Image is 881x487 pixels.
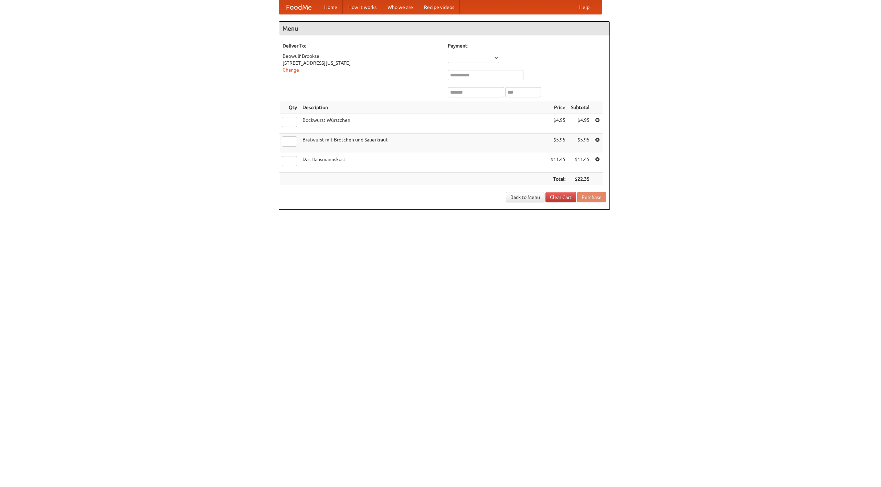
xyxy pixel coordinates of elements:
[577,192,606,202] button: Purchase
[568,101,592,114] th: Subtotal
[300,134,548,153] td: Bratwurst mit Brötchen und Sauerkraut
[548,173,568,186] th: Total:
[418,0,460,14] a: Recipe videos
[382,0,418,14] a: Who we are
[300,114,548,134] td: Bockwurst Würstchen
[300,153,548,173] td: Das Hausmannskost
[448,42,606,49] h5: Payment:
[279,0,319,14] a: FoodMe
[574,0,595,14] a: Help
[283,53,441,60] div: Beowulf Brookse
[279,22,609,35] h4: Menu
[548,153,568,173] td: $11.45
[283,60,441,66] div: [STREET_ADDRESS][US_STATE]
[300,101,548,114] th: Description
[319,0,343,14] a: Home
[568,173,592,186] th: $22.35
[548,134,568,153] td: $5.95
[283,67,299,73] a: Change
[545,192,576,202] a: Clear Cart
[548,114,568,134] td: $4.95
[343,0,382,14] a: How it works
[283,42,441,49] h5: Deliver To:
[506,192,544,202] a: Back to Menu
[568,114,592,134] td: $4.95
[279,101,300,114] th: Qty
[568,153,592,173] td: $11.45
[568,134,592,153] td: $5.95
[548,101,568,114] th: Price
